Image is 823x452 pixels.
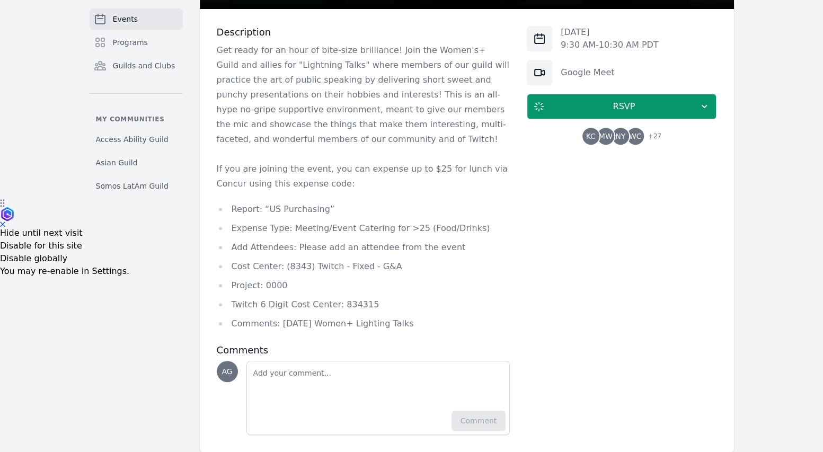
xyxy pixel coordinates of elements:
[527,94,716,119] button: RSVP
[90,32,183,53] a: Programs
[96,157,138,168] span: Asian Guild
[217,202,510,217] li: Report: “US Purchasing”
[217,26,510,39] h3: Description
[561,26,658,39] p: [DATE]
[113,37,148,48] span: Programs
[642,130,661,145] span: + 27
[113,60,175,71] span: Guilds and Clubs
[217,240,510,255] li: Add Attendees: Please add an attendee from the event
[217,162,510,191] p: If you are joining the event, you can expense up to $25 for lunch via Concur using this expense c...
[629,132,642,140] span: WC
[217,43,510,147] p: Get ready for an hour of bite-size brilliance! Join the Women's+ Guild and allies for "Lightning ...
[222,368,232,375] span: AG
[96,181,169,191] span: Somos LatAm Guild
[217,221,510,236] li: Expense Type: Meeting/Event Catering for >25 (Food/Drinks)
[90,55,183,76] a: Guilds and Clubs
[90,8,183,30] a: Events
[599,132,613,140] span: MW
[586,132,596,140] span: KC
[90,115,183,123] p: My communities
[217,316,510,331] li: Comments: [DATE] Women+ Lighting Talks
[113,14,138,24] span: Events
[90,8,183,196] nav: Sidebar
[561,39,658,51] p: 9:30 AM - 10:30 AM PDT
[90,176,183,196] a: Somos LatAm Guild
[217,297,510,312] li: Twitch 6 Digit Cost Center: 834315
[452,411,506,431] button: Comment
[561,67,614,77] a: Google Meet
[90,130,183,149] a: Access Ability Guild
[217,259,510,274] li: Cost Center: (8343) Twitch - Fixed - G&A
[615,132,625,140] span: NY
[217,278,510,293] li: Project: 0000
[548,100,699,113] span: RSVP
[96,134,169,145] span: Access Ability Guild
[90,153,183,172] a: Asian Guild
[217,344,510,357] h3: Comments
